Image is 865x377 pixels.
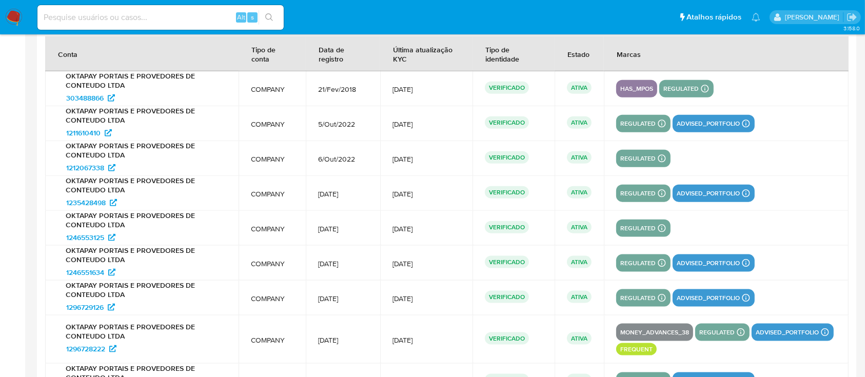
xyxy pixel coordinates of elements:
[251,12,254,22] span: s
[847,12,857,23] a: Sair
[752,13,760,22] a: Notificações
[237,12,245,22] span: Alt
[785,12,843,22] p: adriano.brito@mercadolivre.com
[259,10,280,25] button: search-icon
[843,24,860,32] span: 3.158.0
[37,11,284,24] input: Pesquise usuários ou casos...
[686,12,741,23] span: Atalhos rápidos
